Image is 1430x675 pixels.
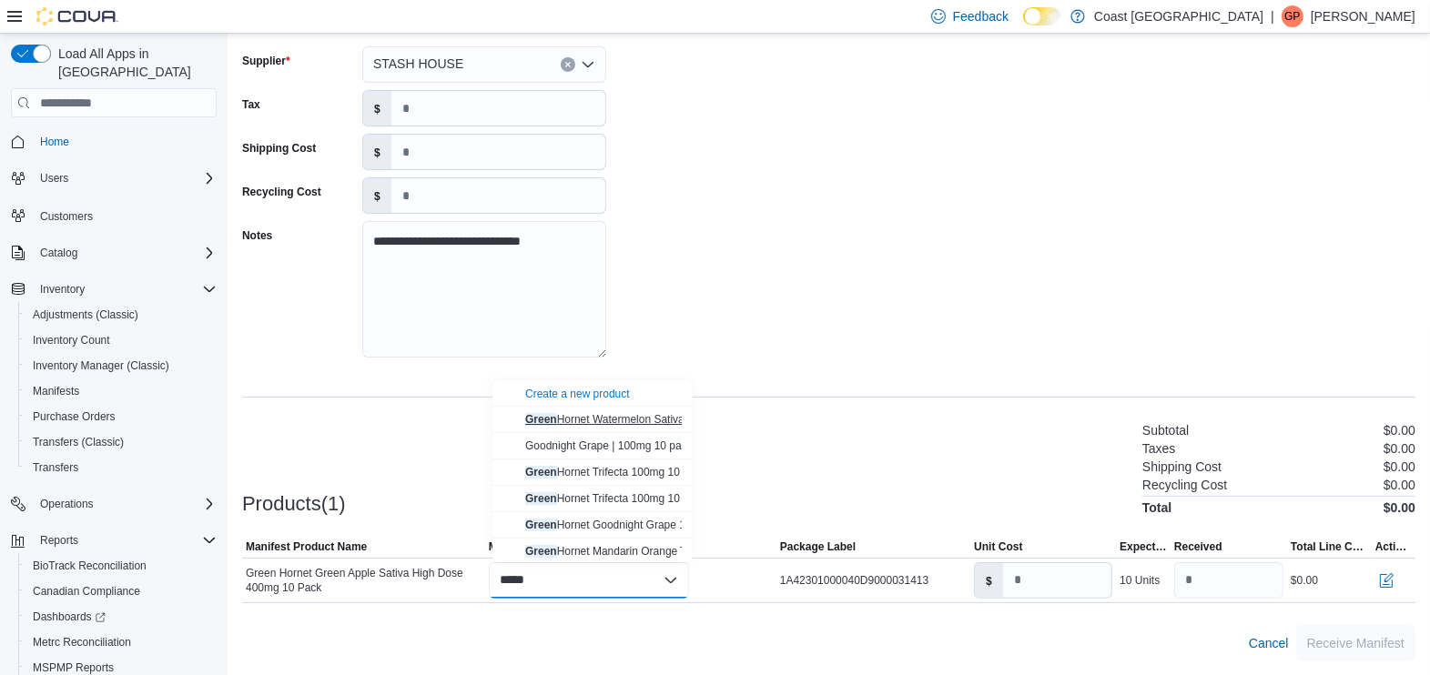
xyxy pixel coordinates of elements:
[33,610,106,624] span: Dashboards
[33,131,76,153] a: Home
[33,242,217,264] span: Catalog
[25,457,86,479] a: Transfers
[33,358,169,373] span: Inventory Manager (Classic)
[33,278,217,300] span: Inventory
[1375,539,1412,554] span: Actions
[25,329,217,351] span: Inventory Count
[33,204,217,227] span: Customers
[1174,539,1222,554] span: Received
[525,413,763,426] span: Hornet Watermelon Sativa 100mg 10 Pack
[25,457,217,479] span: Transfers
[25,431,131,453] a: Transfers (Classic)
[1142,423,1189,438] h6: Subtotal
[363,178,391,213] label: $
[33,493,217,515] span: Operations
[525,545,789,558] span: Hornet Mandarin Orange THCV 100mg 10 Pack
[4,166,224,191] button: Users
[525,387,630,401] button: Create a new product
[18,604,224,630] a: Dashboards
[33,167,217,189] span: Users
[1384,500,1415,515] h4: $0.00
[25,555,154,577] a: BioTrack Reconciliation
[33,242,85,264] button: Catalog
[1271,5,1274,27] p: |
[1249,634,1289,652] span: Cancel
[4,528,224,553] button: Reports
[4,277,224,302] button: Inventory
[33,529,217,551] span: Reports
[33,333,110,348] span: Inventory Count
[373,53,463,75] span: STASH HOUSE
[25,329,117,351] a: Inventory Count
[40,282,85,297] span: Inventory
[492,486,693,512] button: Green Hornet Trifecta 100mg 10 Pack L2320
[25,431,217,453] span: Transfers (Classic)
[525,466,740,479] span: Hornet Trifecta 100mg 10 pack F2319
[40,135,69,149] span: Home
[18,455,224,480] button: Transfers
[25,304,146,326] a: Adjustments (Classic)
[18,378,224,404] button: Manifests
[1384,423,1415,438] p: $0.00
[40,497,94,511] span: Operations
[25,631,138,653] a: Metrc Reconciliation
[33,384,79,398] span: Manifests
[36,7,118,25] img: Cova
[18,327,224,353] button: Inventory Count
[33,167,76,189] button: Users
[242,97,260,112] label: Tax
[974,539,1022,554] span: Unit Cost
[25,355,217,377] span: Inventory Manager (Classic)
[492,512,693,539] button: Green Hornet Goodnight Grape 100mg 10 Pack
[363,91,391,126] label: $
[1384,459,1415,474] p: $0.00
[525,492,557,505] mark: Green
[492,407,693,433] button: Green Hornet Watermelon Sativa 100mg 10 Pack
[4,128,224,155] button: Home
[33,307,138,322] span: Adjustments (Classic)
[1120,573,1160,588] div: 10 Units
[18,579,224,604] button: Canadian Compliance
[1384,441,1415,456] p: $0.00
[525,492,741,505] span: Hornet Trifecta 100mg 10 Pack L2320
[525,519,557,531] mark: Green
[1291,539,1368,554] span: Total Line Cost
[1142,478,1227,492] h6: Recycling Cost
[581,57,595,72] button: Open list of options
[33,493,101,515] button: Operations
[51,45,217,81] span: Load All Apps in [GEOGRAPHIC_DATA]
[1384,478,1415,492] p: $0.00
[1023,25,1024,26] span: Dark Mode
[25,380,86,402] a: Manifests
[246,539,367,554] span: Manifest Product Name
[25,580,217,602] span: Canadian Compliance
[1242,625,1296,661] button: Cancel
[525,413,557,426] mark: Green
[1284,5,1300,27] span: GP
[525,519,756,531] span: Hornet Goodnight Grape 100mg 10 Pack
[33,409,116,424] span: Purchase Orders
[1142,459,1222,474] h6: Shipping Cost
[25,580,147,602] a: Canadian Compliance
[25,406,123,428] a: Purchase Orders
[33,130,217,153] span: Home
[25,304,217,326] span: Adjustments (Classic)
[242,185,321,199] label: Recycling Cost
[1311,5,1415,27] p: [PERSON_NAME]
[18,630,224,655] button: Metrc Reconciliation
[33,460,78,475] span: Transfers
[1142,441,1176,456] h6: Taxes
[492,539,693,565] button: Green Hornet Mandarin Orange THCV 100mg 10 Pack
[489,539,574,554] span: Mapped Product
[25,631,217,653] span: Metrc Reconciliation
[18,353,224,378] button: Inventory Manager (Classic)
[40,246,77,260] span: Catalog
[25,606,217,628] span: Dashboards
[18,553,224,579] button: BioTrack Reconciliation
[33,660,114,675] span: MSPMP Reports
[40,209,93,224] span: Customers
[25,355,177,377] a: Inventory Manager (Classic)
[18,302,224,327] button: Adjustments (Classic)
[780,539,856,554] span: Package Label
[242,54,290,68] label: Supplier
